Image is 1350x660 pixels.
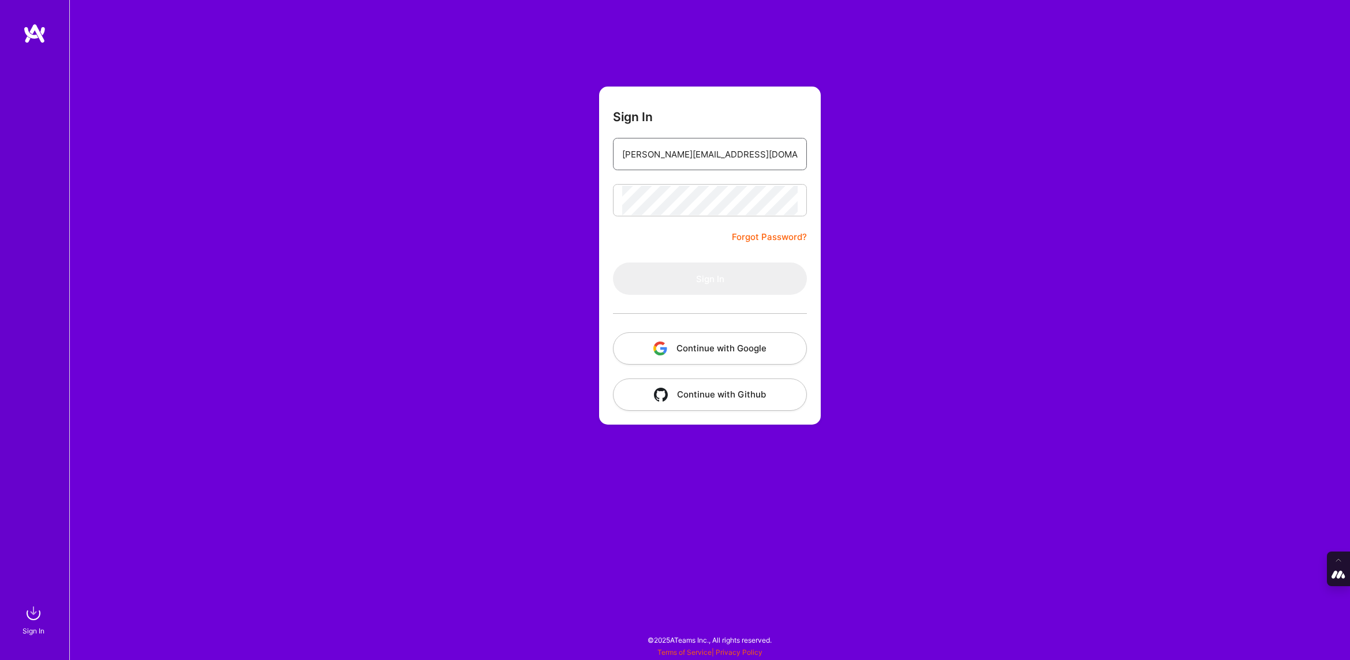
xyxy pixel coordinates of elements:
[732,230,807,244] a: Forgot Password?
[654,388,668,402] img: icon
[613,262,807,295] button: Sign In
[622,140,798,169] input: Email...
[653,342,667,355] img: icon
[23,23,46,44] img: logo
[22,602,45,625] img: sign in
[657,648,762,657] span: |
[613,332,807,365] button: Continue with Google
[613,378,807,411] button: Continue with Github
[24,602,45,637] a: sign inSign In
[613,110,653,124] h3: Sign In
[657,648,712,657] a: Terms of Service
[69,625,1350,654] div: © 2025 ATeams Inc., All rights reserved.
[23,625,44,637] div: Sign In
[716,648,762,657] a: Privacy Policy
